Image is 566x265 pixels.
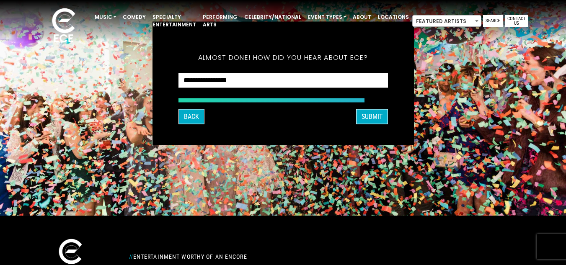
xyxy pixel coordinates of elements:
span: // [129,253,133,260]
select: How did you hear about ECE [178,72,388,88]
a: Comedy [119,10,149,24]
span: Featured Artists [412,15,481,27]
a: Music [91,10,119,24]
a: Search [483,15,503,27]
a: Celebrity/National [241,10,305,24]
a: About [349,10,375,24]
button: SUBMIT [356,109,388,124]
a: Event Types [305,10,349,24]
div: Entertainment Worthy of an Encore [124,250,363,263]
h5: Almost done! How did you hear about ECE? [178,42,388,72]
a: Contact Us [505,15,528,27]
a: Specialty Entertainment [149,10,199,32]
button: Back [178,109,204,124]
span: Featured Artists [413,15,481,27]
a: Locations [375,10,412,24]
img: ece_new_logo_whitev2-1.png [43,6,85,46]
a: Performing Arts [199,10,241,32]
